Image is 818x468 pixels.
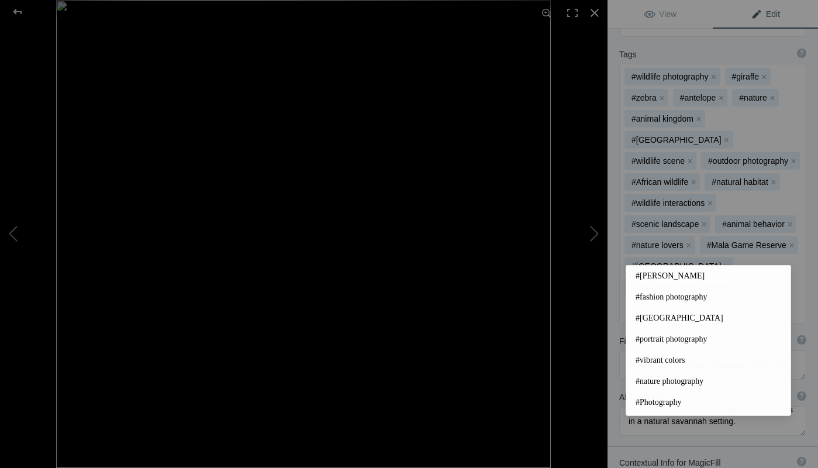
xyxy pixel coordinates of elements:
[636,355,781,366] span: #vibrant colors
[636,333,781,345] span: #portrait photography
[636,397,781,408] span: #Photography
[636,312,781,324] span: #[GEOGRAPHIC_DATA]
[636,376,781,387] span: #nature photography
[636,291,781,303] span: #fashion photography
[636,270,781,282] span: #[PERSON_NAME]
